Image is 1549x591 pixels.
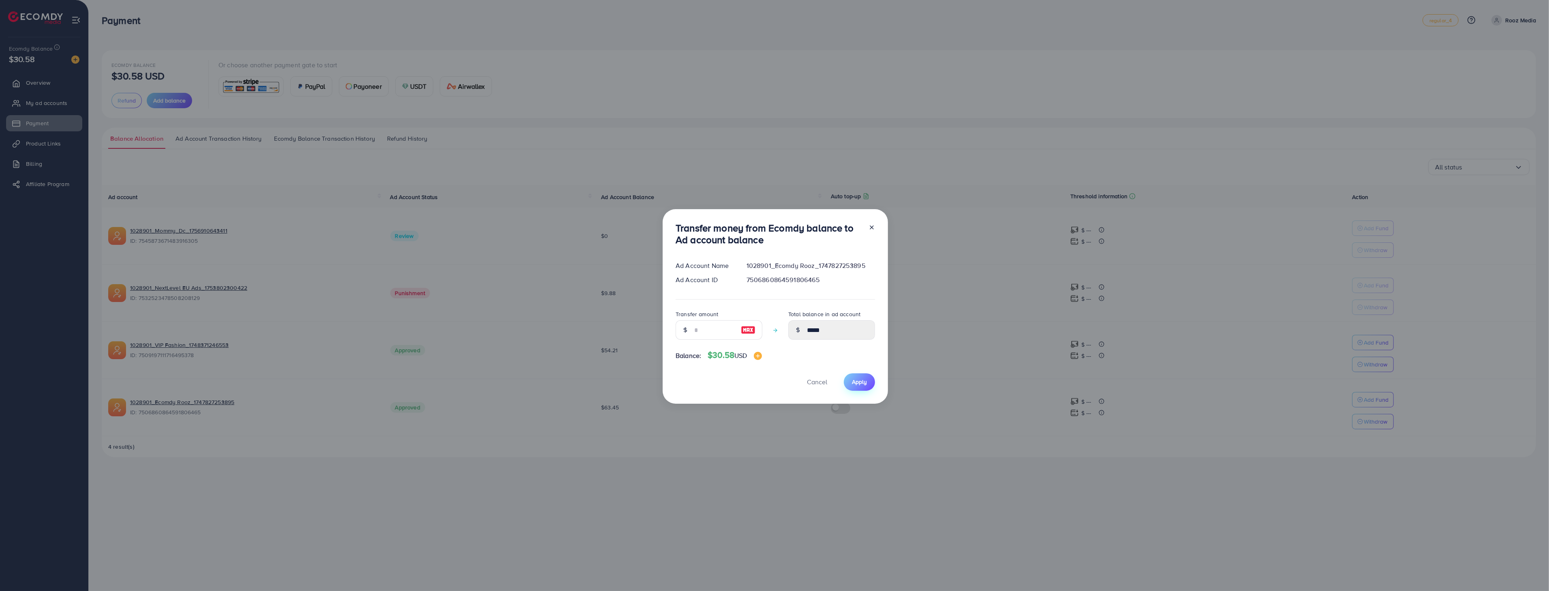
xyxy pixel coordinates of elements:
div: 1028901_Ecomdy Rooz_1747827253895 [740,261,881,270]
button: Apply [844,373,875,391]
span: USD [734,351,747,360]
span: Apply [852,378,867,386]
iframe: Chat [1515,555,1543,585]
div: Ad Account ID [669,275,740,285]
span: Cancel [807,377,827,386]
img: image [754,352,762,360]
img: image [741,325,755,335]
button: Cancel [797,373,837,391]
h4: $30.58 [708,350,762,360]
div: 7506860864591806465 [740,275,881,285]
label: Transfer amount [676,310,718,318]
h3: Transfer money from Ecomdy balance to Ad account balance [676,222,862,246]
span: Balance: [676,351,701,360]
label: Total balance in ad account [788,310,860,318]
div: Ad Account Name [669,261,740,270]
